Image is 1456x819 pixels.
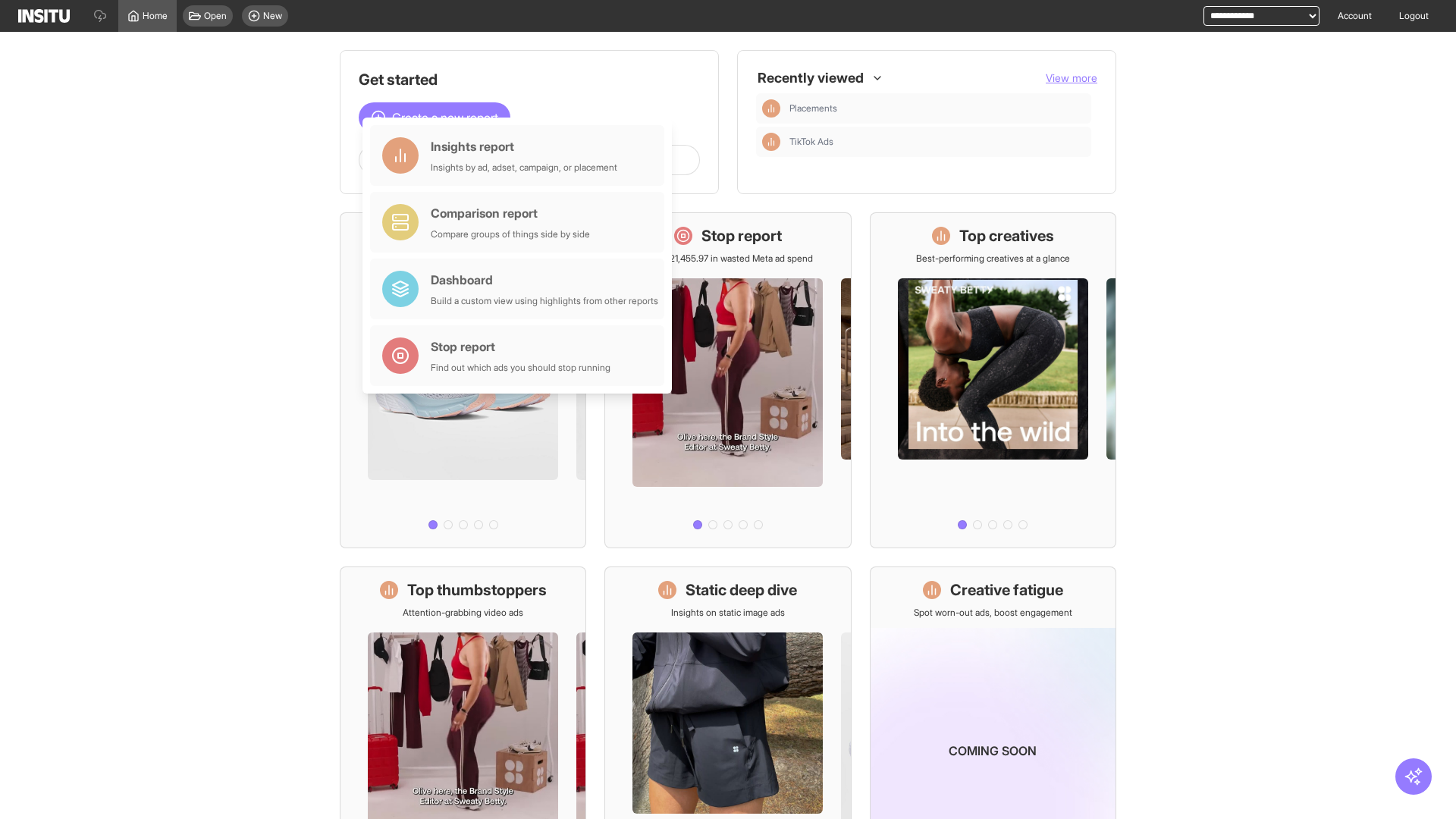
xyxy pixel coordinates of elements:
a: What's live nowSee all active ads instantly [340,212,586,548]
a: Top creativesBest-performing creatives at a glance [870,212,1116,548]
span: Placements [789,102,837,115]
button: Create a new report [359,102,510,133]
div: Insights [762,133,780,151]
a: Stop reportSave £21,455.97 in wasted Meta ad spend [604,212,851,548]
div: Build a custom view using highlights from other reports [431,295,658,307]
div: Dashboard [431,271,658,289]
h1: Top thumbstoppers [407,579,547,601]
button: View more [1046,71,1097,86]
div: Insights by ad, adset, campaign, or placement [431,162,617,174]
h1: Static deep dive [686,579,797,601]
h1: Get started [359,69,700,90]
span: Open [204,10,227,22]
span: New [263,10,282,22]
div: Compare groups of things side by side [431,228,590,240]
span: TikTok Ads [789,136,833,148]
div: Comparison report [431,204,590,222]
div: Insights [762,99,780,118]
p: Best-performing creatives at a glance [916,253,1070,265]
h1: Top creatives [959,225,1054,246]
span: Create a new report [392,108,498,127]
span: Placements [789,102,1085,115]
h1: Stop report [701,225,782,246]
p: Attention-grabbing video ads [403,607,523,619]
span: TikTok Ads [789,136,1085,148]
div: Insights report [431,137,617,155]
p: Save £21,455.97 in wasted Meta ad spend [642,253,813,265]
img: Logo [18,9,70,23]
p: Insights on static image ads [671,607,785,619]
div: Stop report [431,337,610,356]
span: Home [143,10,168,22]
span: View more [1046,71,1097,84]
div: Find out which ads you should stop running [431,362,610,374]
